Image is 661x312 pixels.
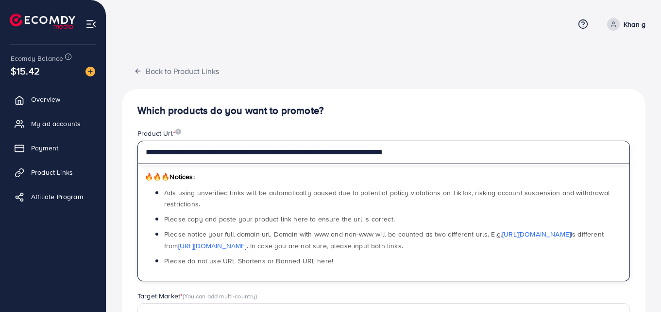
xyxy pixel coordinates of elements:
span: $15.42 [11,64,40,78]
span: Product Links [31,167,73,177]
img: menu [85,18,97,30]
span: Overview [31,94,60,104]
img: logo [10,14,75,29]
a: [URL][DOMAIN_NAME] [178,241,247,251]
label: Product Url [137,128,181,138]
span: Payment [31,143,58,153]
a: Product Links [7,163,99,182]
p: Khan g [624,18,645,30]
a: My ad accounts [7,114,99,133]
span: (You can add multi-country) [183,292,257,300]
iframe: Chat [620,268,654,305]
span: 🔥🔥🔥 [145,172,169,182]
img: image [175,128,181,135]
h4: Which products do you want to promote? [137,105,630,117]
span: Affiliate Program [31,192,83,202]
a: Payment [7,138,99,158]
button: Back to Product Links [122,60,231,81]
span: Please copy and paste your product link here to ensure the url is correct. [164,214,395,224]
a: [URL][DOMAIN_NAME] [502,229,571,239]
span: Ecomdy Balance [11,54,63,63]
span: Ads using unverified links will be automatically paused due to potential policy violations on Tik... [164,188,610,209]
span: Please do not use URL Shortens or Banned URL here! [164,256,333,266]
label: Target Market [137,291,257,301]
span: My ad accounts [31,119,81,128]
span: Please notice your full domain url. Domain with www and non-www will be counted as two different ... [164,229,604,250]
a: Khan g [603,18,645,31]
img: image [85,67,95,76]
a: Overview [7,90,99,109]
a: Affiliate Program [7,187,99,206]
span: Notices: [145,172,195,182]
